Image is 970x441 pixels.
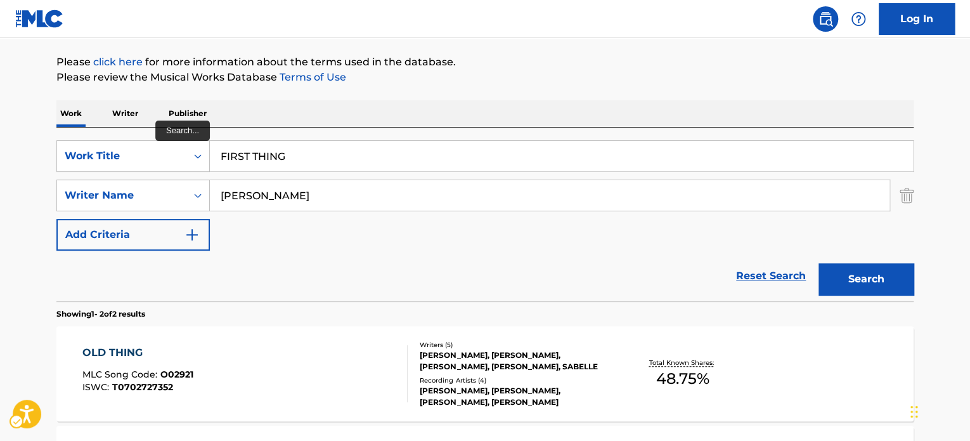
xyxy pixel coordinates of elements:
[910,393,918,431] div: Drag
[907,380,970,441] iframe: Hubspot Iframe
[879,3,955,35] a: Log In
[420,385,611,408] div: [PERSON_NAME], [PERSON_NAME], [PERSON_NAME], [PERSON_NAME]
[210,141,913,171] input: Search...
[730,262,812,290] a: Reset Search
[160,369,193,380] span: O02921
[656,367,709,390] span: 48.75 %
[56,55,914,70] p: Please for more information about the terms used in the database.
[65,148,179,164] div: Work Title
[184,227,200,242] img: 9d2ae6d4665cec9f34b9.svg
[82,381,112,393] span: ISWC :
[108,100,142,127] p: Writer
[420,340,611,350] div: Writers ( 5 )
[900,180,914,211] img: Delete Criterion
[277,71,346,83] a: Terms of Use
[851,11,866,27] img: help
[56,70,914,85] p: Please review the Musical Works Database
[186,180,209,211] div: On
[818,11,833,27] img: search
[420,350,611,372] div: [PERSON_NAME], [PERSON_NAME], [PERSON_NAME], [PERSON_NAME], SABELLE
[65,188,179,203] div: Writer Name
[818,263,914,295] button: Search
[93,56,143,68] a: click here
[112,381,173,393] span: T0702727352
[56,100,86,127] p: Work
[82,369,160,380] span: MLC Song Code :
[56,308,145,320] p: Showing 1 - 2 of 2 results
[907,380,970,441] div: Chat Widget
[82,345,193,360] div: OLD THING
[649,358,716,367] p: Total Known Shares:
[210,180,889,211] input: Search...
[56,140,914,301] form: Search Form
[186,141,209,171] div: On
[56,219,210,251] button: Add Criteria
[165,100,210,127] p: Publisher
[56,326,914,421] a: OLD THINGMLC Song Code:O02921ISWC:T0702727352Writers (5)[PERSON_NAME], [PERSON_NAME], [PERSON_NAM...
[420,376,611,385] div: Recording Artists ( 4 )
[15,10,64,28] img: MLC Logo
